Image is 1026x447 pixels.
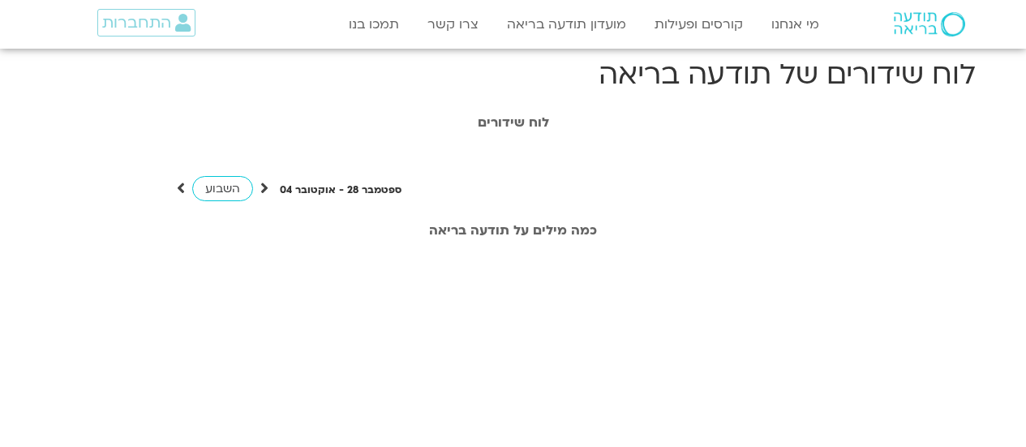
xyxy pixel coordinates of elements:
[894,12,965,37] img: תודעה בריאה
[97,9,195,37] a: התחברות
[280,182,401,199] p: ספטמבר 28 - אוקטובר 04
[646,9,751,40] a: קורסים ופעילות
[51,55,976,94] h1: לוח שידורים של תודעה בריאה
[59,223,968,238] h2: כמה מילים על תודעה בריאה
[192,176,253,201] a: השבוע
[763,9,827,40] a: מי אנחנו
[419,9,487,40] a: צרו קשר
[102,14,171,32] span: התחברות
[59,115,968,130] h1: לוח שידורים
[341,9,407,40] a: תמכו בנו
[499,9,634,40] a: מועדון תודעה בריאה
[205,181,240,196] span: השבוע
